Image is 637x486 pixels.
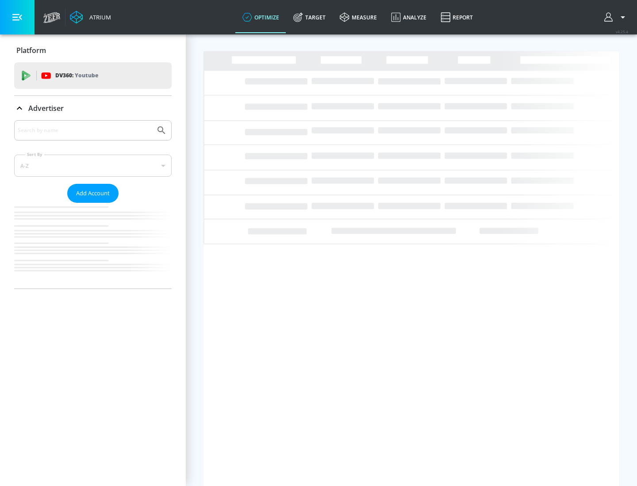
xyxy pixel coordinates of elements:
[235,1,286,33] a: optimize
[286,1,333,33] a: Target
[76,188,110,198] span: Add Account
[14,96,172,121] div: Advertiser
[434,1,480,33] a: Report
[86,13,111,21] div: Atrium
[25,152,44,157] label: Sort By
[14,155,172,177] div: A-Z
[616,29,628,34] span: v 4.25.4
[14,62,172,89] div: DV360: Youtube
[55,71,98,80] p: DV360:
[67,184,119,203] button: Add Account
[70,11,111,24] a: Atrium
[14,38,172,63] div: Platform
[384,1,434,33] a: Analyze
[333,1,384,33] a: measure
[14,203,172,289] nav: list of Advertiser
[18,125,152,136] input: Search by name
[28,103,64,113] p: Advertiser
[75,71,98,80] p: Youtube
[14,120,172,289] div: Advertiser
[16,46,46,55] p: Platform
